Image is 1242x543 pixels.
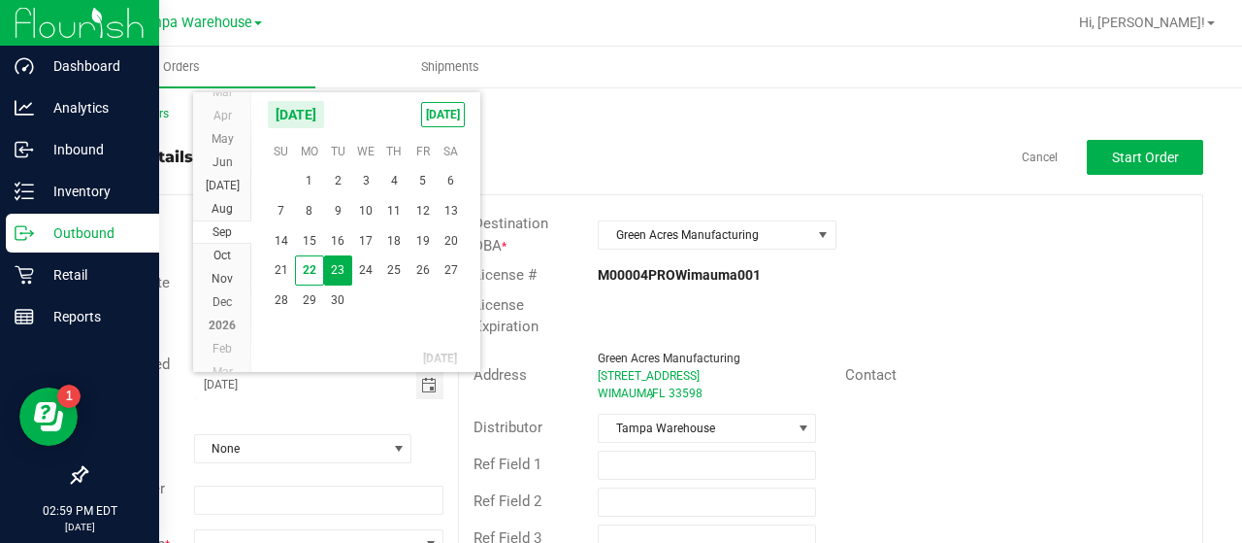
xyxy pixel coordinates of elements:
td: Monday, September 22, 2025 [295,255,323,286]
span: 5 [409,166,437,196]
span: 2 [324,166,352,196]
span: Address [474,366,527,384]
td: Sunday, September 21, 2025 [267,255,295,286]
p: Inventory [34,180,150,203]
td: Saturday, September 6, 2025 [437,166,465,196]
td: Thursday, September 18, 2025 [380,226,409,256]
span: 11 [380,196,409,226]
span: 29 [295,286,323,316]
span: FL [652,387,665,400]
span: 3 [352,166,380,196]
th: Th [380,137,409,166]
button: Start Order [1087,140,1203,175]
th: [DATE] [267,344,465,373]
td: Monday, September 1, 2025 [295,166,323,196]
p: Dashboard [34,54,150,78]
p: 02:59 PM EDT [9,502,150,520]
span: 22 [295,255,323,286]
span: Mar [212,365,233,379]
span: License # [474,266,537,284]
span: 6 [437,166,465,196]
span: 33598 [669,387,703,400]
span: WIMAUMA [598,387,654,400]
span: Ref Field 2 [474,492,541,510]
span: 21 [267,255,295,286]
span: Ref Field 1 [474,456,541,473]
td: Friday, September 19, 2025 [409,226,437,256]
span: Green Acres Manufacturing [598,352,740,365]
inline-svg: Outbound [15,223,34,243]
span: None [195,435,387,462]
span: Start Order [1112,150,1179,165]
span: Apr [213,109,232,122]
td: Sunday, September 14, 2025 [267,226,295,256]
iframe: Resource center unread badge [57,385,81,408]
inline-svg: Retail [15,265,34,285]
span: [DATE] [267,100,325,129]
td: Tuesday, September 16, 2025 [324,226,352,256]
span: 7 [267,196,295,226]
p: Reports [34,305,150,328]
span: 25 [380,255,409,286]
span: 9 [324,196,352,226]
span: License Expiration [474,296,539,336]
span: 30 [324,286,352,316]
span: Hi, [PERSON_NAME]! [1079,15,1205,30]
span: 17 [352,226,380,256]
td: Saturday, September 20, 2025 [437,226,465,256]
td: Wednesday, September 24, 2025 [352,255,380,286]
th: Tu [324,137,352,166]
span: Tampa Warehouse [599,415,791,442]
a: Shipments [315,47,584,87]
inline-svg: Reports [15,307,34,326]
span: Destination DBA [474,215,548,255]
span: Shipments [395,58,506,76]
span: May [212,132,234,146]
td: Sunday, September 28, 2025 [267,286,295,316]
span: Jun [212,155,233,169]
span: 8 [295,196,323,226]
span: Mar [212,85,233,99]
span: Contact [845,366,897,384]
td: Saturday, September 13, 2025 [437,196,465,226]
a: Cancel [1022,150,1058,166]
inline-svg: Inventory [15,182,34,201]
span: 28 [267,286,295,316]
span: 18 [380,226,409,256]
span: Green Acres Manufacturing [599,221,811,249]
p: Outbound [34,221,150,245]
span: [STREET_ADDRESS] [598,369,700,383]
p: Retail [34,263,150,287]
td: Thursday, September 25, 2025 [380,255,409,286]
span: 26 [409,255,437,286]
td: Tuesday, September 2, 2025 [324,166,352,196]
a: Orders [47,47,315,87]
span: Oct [213,249,231,262]
inline-svg: Dashboard [15,56,34,76]
span: Feb [212,342,232,356]
td: Friday, September 26, 2025 [409,255,437,286]
span: 12 [409,196,437,226]
inline-svg: Analytics [15,98,34,118]
td: Wednesday, September 10, 2025 [352,196,380,226]
span: 19 [409,226,437,256]
th: Sa [437,137,465,166]
span: 24 [352,255,380,286]
span: [DATE] [421,102,465,127]
td: Thursday, September 4, 2025 [380,166,409,196]
span: 16 [324,226,352,256]
span: 10 [352,196,380,226]
span: Dec [212,295,232,309]
td: Monday, September 29, 2025 [295,286,323,316]
span: 4 [380,166,409,196]
th: Fr [409,137,437,166]
strong: M00004PROWimauma001 [598,267,761,283]
span: 15 [295,226,323,256]
span: 14 [267,226,295,256]
span: Orders [137,58,226,76]
span: Distributor [474,419,542,436]
td: Thursday, September 11, 2025 [380,196,409,226]
span: [DATE] [206,179,240,192]
p: Analytics [34,96,150,119]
